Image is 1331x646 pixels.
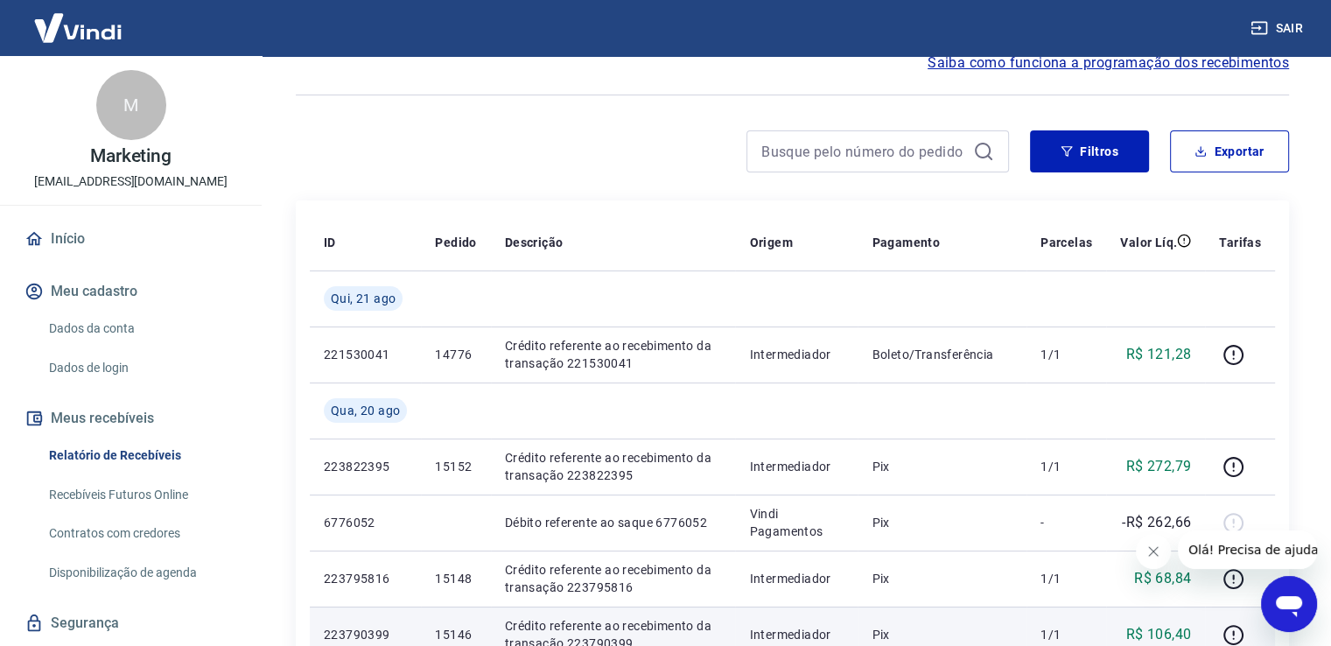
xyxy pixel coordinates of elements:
[1040,346,1092,363] p: 1/1
[21,1,135,54] img: Vindi
[1126,624,1192,645] p: R$ 106,40
[1126,456,1192,477] p: R$ 272,79
[505,561,722,596] p: Crédito referente ao recebimento da transação 223795816
[1040,514,1092,531] p: -
[505,337,722,372] p: Crédito referente ao recebimento da transação 221530041
[435,234,476,251] p: Pedido
[1126,344,1192,365] p: R$ 121,28
[21,220,241,258] a: Início
[1030,130,1149,172] button: Filtros
[42,311,241,347] a: Dados da conta
[1261,576,1317,632] iframe: Botão para abrir a janela de mensagens
[872,234,940,251] p: Pagamento
[21,604,241,642] a: Segurança
[435,346,476,363] p: 14776
[872,626,1012,643] p: Pix
[324,626,407,643] p: 223790399
[11,12,147,26] span: Olá! Precisa de ajuda?
[1040,234,1092,251] p: Parcelas
[761,138,966,165] input: Busque pelo número do pedido
[749,626,844,643] p: Intermediador
[1219,234,1261,251] p: Tarifas
[21,399,241,438] button: Meus recebíveis
[505,449,722,484] p: Crédito referente ao recebimento da transação 223822395
[1170,130,1289,172] button: Exportar
[42,350,241,386] a: Dados de login
[749,505,844,540] p: Vindi Pagamentos
[42,555,241,591] a: Disponibilização de agenda
[435,626,476,643] p: 15146
[749,234,792,251] p: Origem
[928,53,1289,74] a: Saiba como funciona a programação dos recebimentos
[505,234,564,251] p: Descrição
[96,70,166,140] div: M
[34,172,228,191] p: [EMAIL_ADDRESS][DOMAIN_NAME]
[324,514,407,531] p: 6776052
[1040,570,1092,587] p: 1/1
[1040,458,1092,475] p: 1/1
[872,458,1012,475] p: Pix
[324,234,336,251] p: ID
[749,346,844,363] p: Intermediador
[1178,530,1317,569] iframe: Mensagem da empresa
[1247,12,1310,45] button: Sair
[435,570,476,587] p: 15148
[324,458,407,475] p: 223822395
[42,516,241,551] a: Contratos com credores
[21,272,241,311] button: Meu cadastro
[42,477,241,513] a: Recebíveis Futuros Online
[435,458,476,475] p: 15152
[1040,626,1092,643] p: 1/1
[1120,234,1177,251] p: Valor Líq.
[324,346,407,363] p: 221530041
[324,570,407,587] p: 223795816
[1122,512,1191,533] p: -R$ 262,66
[331,402,400,419] span: Qua, 20 ago
[749,458,844,475] p: Intermediador
[872,346,1012,363] p: Boleto/Transferência
[331,290,396,307] span: Qui, 21 ago
[872,570,1012,587] p: Pix
[1134,568,1191,589] p: R$ 68,84
[505,514,722,531] p: Débito referente ao saque 6776052
[42,438,241,474] a: Relatório de Recebíveis
[90,147,172,165] p: Marketing
[1136,534,1171,569] iframe: Fechar mensagem
[872,514,1012,531] p: Pix
[749,570,844,587] p: Intermediador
